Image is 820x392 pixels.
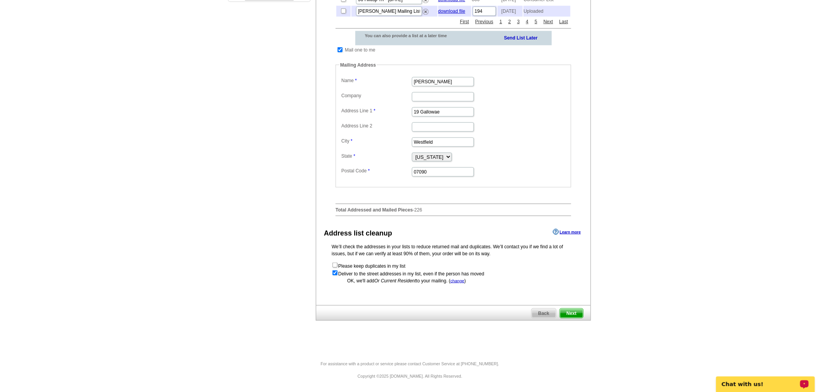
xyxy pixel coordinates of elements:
label: Address Line 2 [341,122,411,129]
label: City [341,138,411,144]
div: You can also provide a list at a later time [355,31,467,40]
div: Address list cleanup [324,228,392,239]
label: Name [341,77,411,84]
a: 5 [533,18,539,25]
img: delete.png [423,9,429,15]
a: Next [542,18,555,25]
label: Postal Code [341,167,411,174]
legend: Mailing Address [339,62,377,69]
iframe: LiveChat chat widget [711,368,820,392]
a: change [450,279,464,283]
a: 4 [524,18,531,25]
a: Back [531,308,556,318]
label: Address Line 1 [341,107,411,114]
td: Mail one to me [345,46,376,54]
a: 2 [506,18,513,25]
a: Send List Later [504,34,538,41]
span: 226 [414,207,422,213]
label: State [341,153,411,160]
label: Company [341,92,411,99]
a: Remove this list [423,7,429,13]
p: We’ll check the addresses in your lists to reduce returned mail and duplicates. We’ll contact you... [332,243,575,257]
a: download file [438,9,465,14]
a: 3 [515,18,522,25]
span: Back [532,309,556,318]
a: Previous [474,18,496,25]
span: Next [560,309,583,318]
span: Or Current Resident [374,278,416,284]
a: 1 [498,18,504,25]
a: First [458,18,471,25]
a: Last [557,18,570,25]
a: Learn more [553,229,581,235]
form: Please keep duplicates in my list Deliver to the street addresses in my list, even if the person ... [332,262,575,277]
div: OK, we'll add to your mailing. ( ) [332,277,575,284]
strong: Total Addressed and Mailed Pieces [336,207,413,213]
td: Uploaded [524,6,570,17]
td: [DATE] [498,6,523,17]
